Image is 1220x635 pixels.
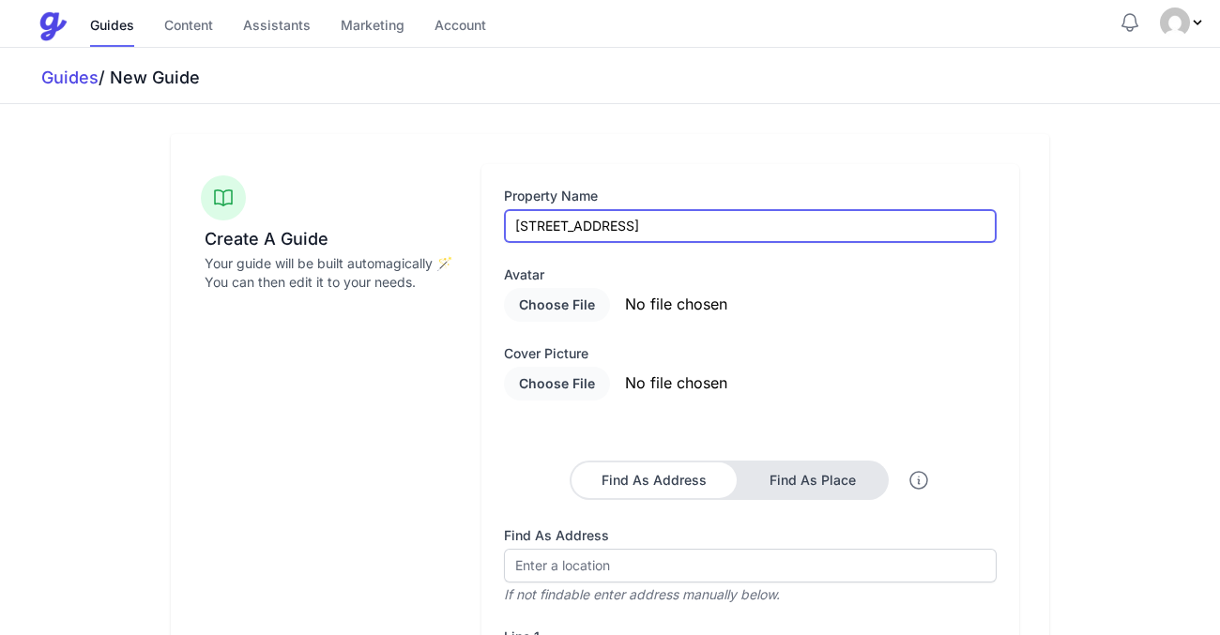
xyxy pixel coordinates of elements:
[1160,8,1205,38] div: Profile Menu
[504,549,997,582] input: Enter a location
[1160,8,1190,38] img: Caspar Steel
[504,265,997,284] label: Avatar
[504,575,780,602] i: If not findable enter address manually below.
[1119,11,1141,34] button: Notifications
[504,187,997,205] label: Property Name
[572,462,737,498] button: Find As Address
[739,462,887,498] button: Find As Place
[341,7,404,47] a: Marketing
[504,209,997,243] input: The Secluded Cabin
[205,254,455,292] p: Your guide will be built automagically 🪄 You can then edit it to your needs.
[504,526,997,545] label: Find As Address
[205,228,455,250] h3: Create A Guide
[164,7,213,47] a: Content
[90,7,134,47] a: Guides
[41,68,99,87] a: Guides
[38,11,68,41] img: Guestive Guides
[504,344,997,363] label: Cover picture
[435,7,486,47] a: Account
[243,7,311,47] a: Assistants
[38,67,1220,89] h3: / New Guide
